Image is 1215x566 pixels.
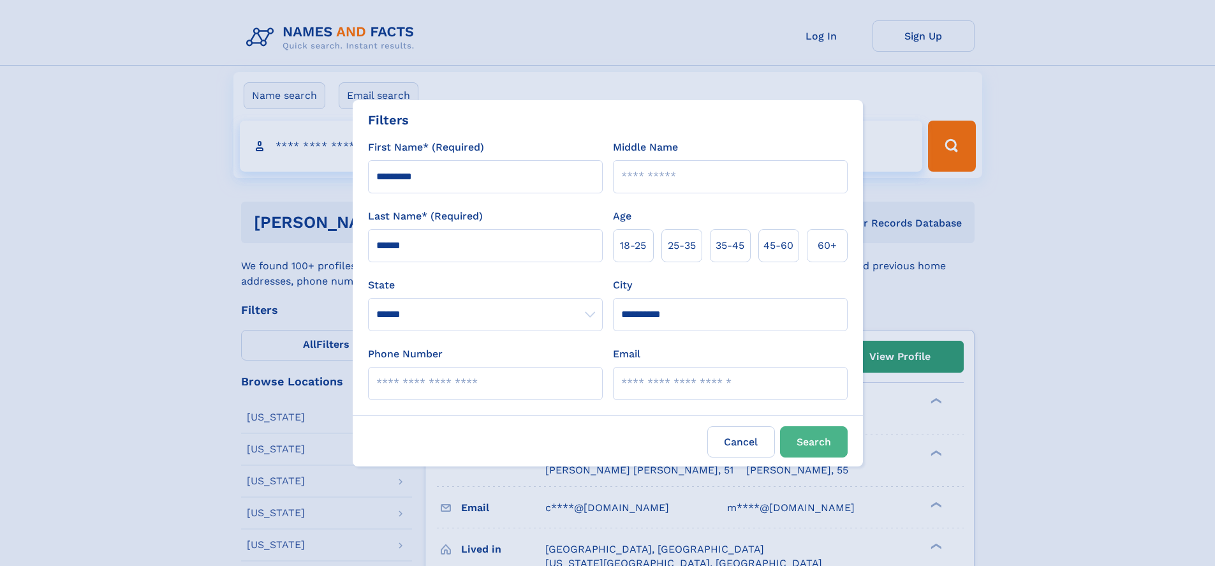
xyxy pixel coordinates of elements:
span: 18‑25 [620,238,646,253]
label: Phone Number [368,346,443,362]
label: Age [613,209,631,224]
span: 25‑35 [668,238,696,253]
span: 35‑45 [716,238,744,253]
label: State [368,278,603,293]
div: Filters [368,110,409,130]
span: 60+ [818,238,837,253]
label: Email [613,346,640,362]
label: City [613,278,632,293]
label: Cancel [707,426,775,458]
button: Search [780,426,848,458]
label: Last Name* (Required) [368,209,483,224]
span: 45‑60 [763,238,793,253]
label: First Name* (Required) [368,140,484,155]
label: Middle Name [613,140,678,155]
